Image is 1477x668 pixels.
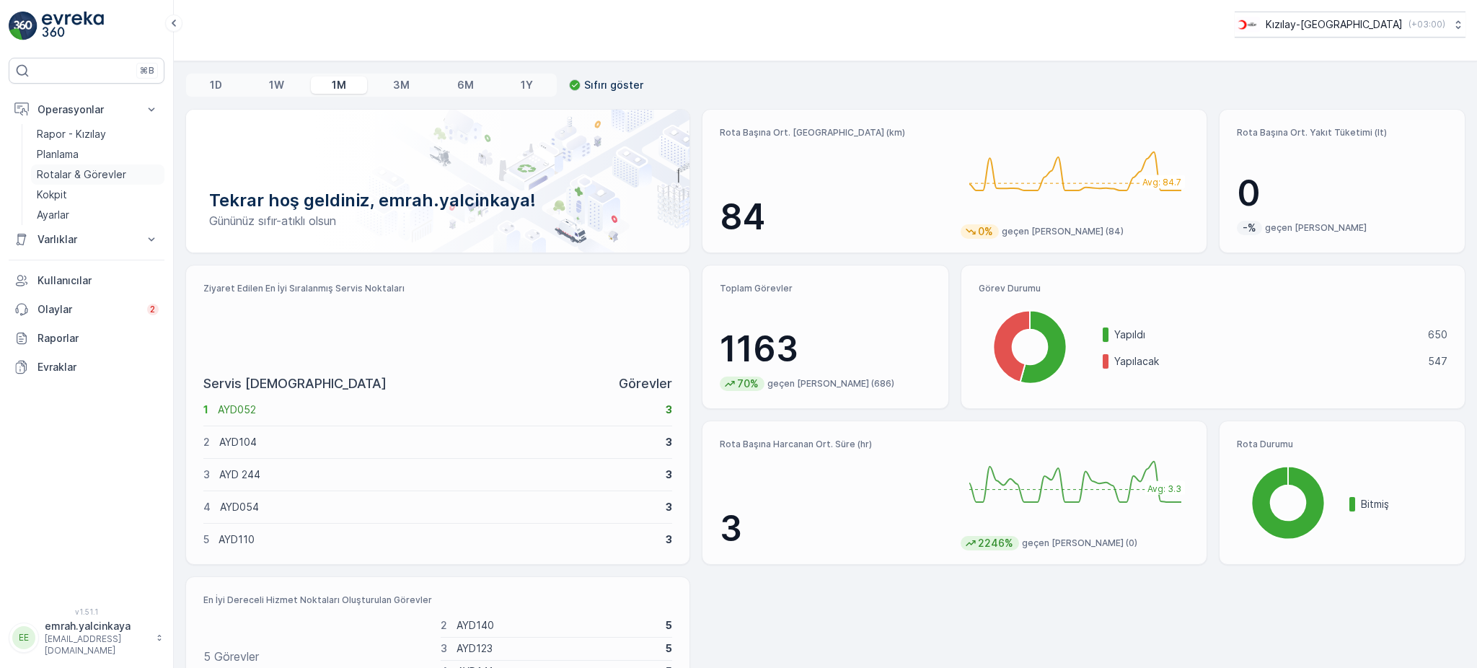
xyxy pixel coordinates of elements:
p: geçen [PERSON_NAME] (84) [1002,226,1124,237]
p: 5 [666,618,672,633]
a: Ayarlar [31,205,164,225]
p: Bitmiş [1361,497,1447,511]
p: 84 [720,195,948,239]
p: Varlıklar [38,232,136,247]
a: Evraklar [9,353,164,382]
a: Rapor - Kızılay [31,124,164,144]
p: 1163 [720,328,930,371]
p: AYD123 [457,641,656,656]
p: Kokpit [37,188,67,202]
p: 547 [1428,354,1447,369]
p: 1D [210,78,222,92]
p: Rota Başına Ort. [GEOGRAPHIC_DATA] (km) [720,127,948,139]
p: AYD110 [219,532,656,547]
p: Rota Başına Harcanan Ort. Süre (hr) [720,439,948,450]
p: 70% [736,377,760,391]
p: 1Y [521,78,533,92]
button: Operasyonlar [9,95,164,124]
p: 3 [203,467,210,482]
p: 2 [150,304,156,315]
p: 2 [203,435,210,449]
p: Gününüz sıfır-atıklı olsun [209,212,666,229]
a: Rotalar & Görevler [31,164,164,185]
p: Evraklar [38,360,159,374]
p: AYD054 [220,500,656,514]
img: logo_light-DOdMpM7g.png [42,12,104,40]
p: Ziyaret Edilen En İyi Sıralanmış Servis Noktaları [203,283,672,294]
p: Kızılay-[GEOGRAPHIC_DATA] [1266,17,1403,32]
p: 5 [203,532,209,547]
p: AYD140 [457,618,656,633]
p: geçen [PERSON_NAME] [1265,222,1367,234]
p: geçen [PERSON_NAME] (0) [1022,537,1137,549]
button: EEemrah.yalcinkaya[EMAIL_ADDRESS][DOMAIN_NAME] [9,619,164,656]
p: -% [1241,221,1258,235]
p: AYD104 [219,435,656,449]
p: Yapıldı [1114,328,1419,342]
p: 2 [441,618,447,633]
p: Sıfırı göster [584,78,643,92]
p: 0 [1237,172,1447,215]
p: 0% [976,224,995,239]
p: 1M [332,78,346,92]
p: Rota Başına Ort. Yakıt Tüketimi (lt) [1237,127,1447,139]
p: ( +03:00 ) [1408,19,1445,30]
p: AYD 244 [219,467,656,482]
p: Planlama [37,147,79,162]
p: 650 [1428,328,1447,342]
p: Yapılacak [1114,354,1419,369]
p: Kullanıcılar [38,273,159,288]
p: 3 [666,403,672,417]
p: 4 [203,500,211,514]
p: Ayarlar [37,208,69,222]
p: Görevler [619,374,672,394]
p: geçen [PERSON_NAME] (686) [767,378,894,390]
p: 2246% [976,536,1015,550]
p: Servis [DEMOGRAPHIC_DATA] [203,374,387,394]
p: Rapor - Kızılay [37,127,106,141]
p: 3 [666,467,672,482]
p: 3 [441,641,447,656]
p: Görev Durumu [979,283,1447,294]
p: emrah.yalcinkaya [45,619,149,633]
img: logo [9,12,38,40]
p: ⌘B [140,65,154,76]
p: 3 [720,507,948,550]
p: 3 [666,435,672,449]
a: Kokpit [31,185,164,205]
p: Rota Durumu [1237,439,1447,450]
button: Kızılay-[GEOGRAPHIC_DATA](+03:00) [1235,12,1465,38]
button: Varlıklar [9,225,164,254]
p: En İyi Dereceli Hizmet Noktaları Oluşturulan Görevler [203,594,672,606]
div: EE [12,626,35,649]
a: Raporlar [9,324,164,353]
p: 3 [666,532,672,547]
p: Operasyonlar [38,102,136,117]
p: 3 [666,500,672,514]
p: 6M [457,78,474,92]
p: [EMAIL_ADDRESS][DOMAIN_NAME] [45,633,149,656]
img: k%C4%B1z%C4%B1lay_D5CCths.png [1235,17,1260,32]
p: 1W [269,78,284,92]
p: 5 Görevler [203,648,259,665]
span: v 1.51.1 [9,607,164,616]
p: Rotalar & Görevler [37,167,126,182]
a: Olaylar2 [9,295,164,324]
p: Raporlar [38,331,159,346]
p: Toplam Görevler [720,283,930,294]
p: 1 [203,403,208,417]
a: Planlama [31,144,164,164]
p: 5 [666,641,672,656]
p: 3M [393,78,410,92]
p: Olaylar [38,302,138,317]
p: AYD052 [218,403,656,417]
p: Tekrar hoş geldiniz, emrah.yalcinkaya! [209,189,666,212]
a: Kullanıcılar [9,266,164,295]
